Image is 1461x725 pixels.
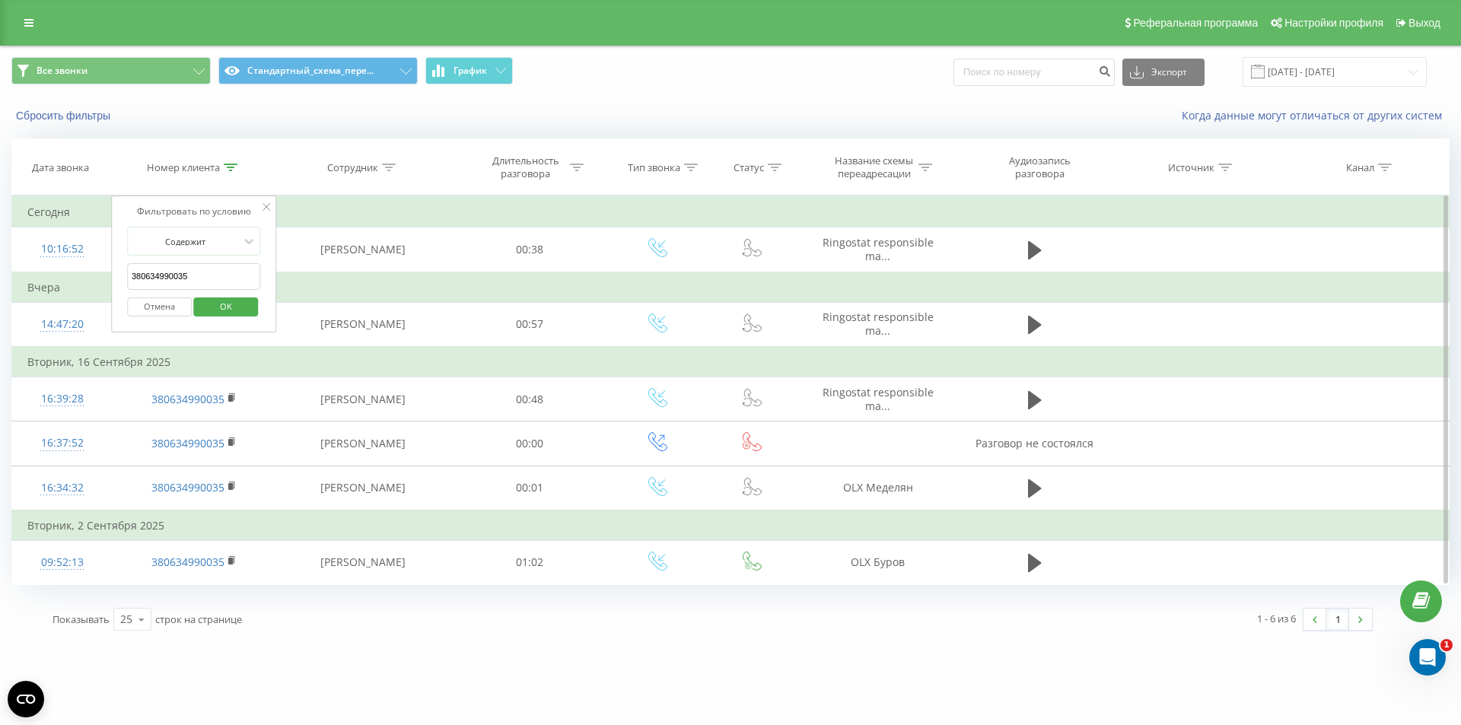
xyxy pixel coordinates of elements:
[953,59,1115,86] input: Поиск по номеру
[1122,59,1205,86] button: Экспорт
[485,154,566,180] div: Длительность разговора
[451,227,608,272] td: 00:38
[32,161,89,174] div: Дата звонка
[151,436,224,450] a: 380634990035
[27,234,97,264] div: 10:16:52
[11,57,211,84] button: Все звонки
[1133,17,1258,29] span: Реферальная программа
[12,347,1450,377] td: Вторник, 16 Сентября 2025
[205,294,247,318] span: OK
[823,385,934,413] span: Ringostat responsible ma...
[796,466,959,510] td: OLX Меделян
[1409,639,1446,676] iframe: Intercom live chat
[155,612,242,626] span: строк на странице
[53,612,110,626] span: Показывать
[12,197,1450,227] td: Сегодня
[147,161,220,174] div: Номер клиента
[275,227,451,272] td: [PERSON_NAME]
[194,297,259,316] button: OK
[275,302,451,347] td: [PERSON_NAME]
[151,480,224,494] a: 380634990035
[275,540,451,584] td: [PERSON_NAME]
[823,235,934,263] span: Ringostat responsible ma...
[1257,611,1296,626] div: 1 - 6 из 6
[628,161,680,174] div: Тип звонка
[327,161,378,174] div: Сотрудник
[120,612,132,627] div: 25
[1284,17,1383,29] span: Настройки профиля
[1168,161,1214,174] div: Источник
[425,57,513,84] button: График
[27,548,97,577] div: 09:52:13
[833,154,915,180] div: Название схемы переадресации
[275,377,451,421] td: [PERSON_NAME]
[823,310,934,338] span: Ringostat responsible ma...
[151,555,224,569] a: 380634990035
[1408,17,1440,29] span: Выход
[976,436,1093,450] span: Разговор не состоялся
[127,204,261,219] div: Фильтровать по условию
[1440,639,1453,651] span: 1
[1182,108,1450,122] a: Когда данные могут отличаться от других систем
[37,65,88,77] span: Все звонки
[127,263,261,290] input: Введите значение
[275,466,451,510] td: [PERSON_NAME]
[27,310,97,339] div: 14:47:20
[12,272,1450,303] td: Вчера
[451,540,608,584] td: 01:02
[451,302,608,347] td: 00:57
[1326,609,1349,630] a: 1
[796,540,959,584] td: OLX Буров
[1346,161,1374,174] div: Канал
[451,466,608,510] td: 00:01
[127,297,192,316] button: Отмена
[11,109,118,122] button: Сбросить фильтры
[451,421,608,466] td: 00:00
[734,161,764,174] div: Статус
[27,473,97,503] div: 16:34:32
[12,510,1450,541] td: Вторник, 2 Сентября 2025
[151,392,224,406] a: 380634990035
[218,57,418,84] button: Стандартный_схема_пере...
[275,421,451,466] td: [PERSON_NAME]
[454,65,487,76] span: График
[8,681,44,717] button: Open CMP widget
[27,384,97,414] div: 16:39:28
[990,154,1089,180] div: Аудиозапись разговора
[27,428,97,458] div: 16:37:52
[451,377,608,421] td: 00:48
